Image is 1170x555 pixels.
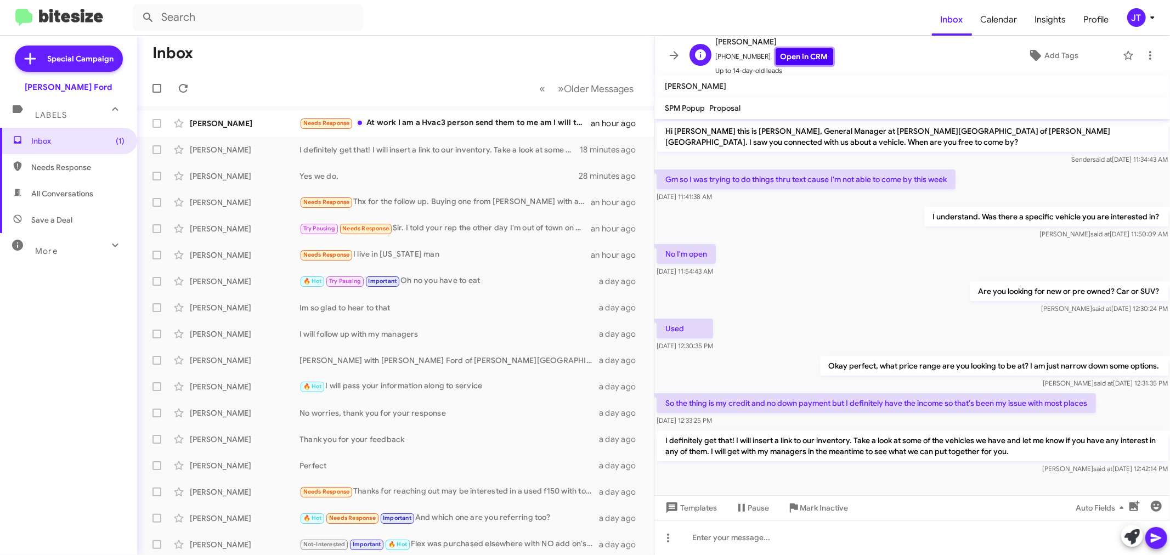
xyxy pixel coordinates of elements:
span: Proposal [710,103,741,113]
span: Important [369,277,397,285]
span: [DATE] 11:54:43 AM [657,267,713,275]
span: Needs Response [342,225,389,232]
span: Important [383,514,411,522]
div: [PERSON_NAME] [190,355,299,366]
div: Thank you for your feedback [299,434,599,445]
span: More [35,246,58,256]
span: Needs Response [303,251,350,258]
div: JT [1127,8,1146,27]
span: [PERSON_NAME] [DATE] 12:42:14 PM [1042,465,1168,473]
div: I definitely get that! I will insert a link to our inventory. Take a look at some of the vehicles... [299,144,580,155]
span: [DATE] 12:30:35 PM [657,342,713,350]
div: I will pass your information along to service [299,380,599,393]
button: Auto Fields [1067,498,1137,518]
p: Used [657,319,713,338]
span: Labels [35,110,67,120]
span: SPM Popup [665,103,705,113]
span: (1) [116,135,125,146]
div: I will follow up with my managers [299,329,599,339]
span: Auto Fields [1076,498,1128,518]
div: a day ago [599,355,645,366]
span: [PERSON_NAME] [DATE] 12:31:35 PM [1043,379,1168,387]
div: a day ago [599,513,645,524]
p: Okay perfect, what price range are you looking to be at? I am just narrow down some options. [819,356,1168,376]
div: an hour ago [591,118,645,129]
a: Inbox [932,4,972,36]
div: [PERSON_NAME] [190,223,299,234]
div: [PERSON_NAME] with [PERSON_NAME] Ford of [PERSON_NAME][GEOGRAPHIC_DATA] [299,355,599,366]
span: said at [1093,465,1112,473]
p: No I'm open [657,244,716,264]
span: Try Pausing [303,225,335,232]
span: Inbox [31,135,125,146]
button: Next [552,77,641,100]
div: [PERSON_NAME] [190,302,299,313]
span: Needs Response [31,162,125,173]
p: Are you looking for new or pre owned? Car or SUV? [969,281,1168,301]
span: [PERSON_NAME] [716,35,833,48]
span: Needs Response [303,488,350,495]
span: Not-Interested [303,541,346,548]
a: Special Campaign [15,46,123,72]
span: Needs Response [303,199,350,206]
div: a day ago [599,407,645,418]
span: « [540,82,546,95]
span: Important [353,541,381,548]
button: Templates [654,498,726,518]
div: a day ago [599,381,645,392]
span: Needs Response [303,120,350,127]
div: And which one are you referring too? [299,512,599,524]
div: an hour ago [591,223,645,234]
span: Save a Deal [31,214,72,225]
div: Perfect [299,460,599,471]
div: a day ago [599,329,645,339]
p: I understand. Was there a specific vehicle you are interested in? [924,207,1168,226]
span: Try Pausing [329,277,361,285]
span: said at [1094,379,1113,387]
span: Special Campaign [48,53,114,64]
button: Pause [726,498,778,518]
div: Oh no you have to eat [299,275,599,287]
span: » [558,82,564,95]
div: [PERSON_NAME] [190,197,299,208]
div: [PERSON_NAME] [190,434,299,445]
span: said at [1093,155,1112,163]
div: 28 minutes ago [579,171,645,182]
div: [PERSON_NAME] [190,513,299,524]
span: Add Tags [1044,46,1078,65]
div: Im so glad to hear to that [299,302,599,313]
span: Sender [DATE] 11:34:43 AM [1071,155,1168,163]
span: 🔥 Hot [388,541,407,548]
div: a day ago [599,302,645,313]
button: Add Tags [987,46,1117,65]
button: JT [1118,8,1158,27]
span: All Conversations [31,188,93,199]
div: [PERSON_NAME] [190,118,299,129]
span: Needs Response [329,514,376,522]
div: [PERSON_NAME] Ford [25,82,112,93]
span: 🔥 Hot [303,514,322,522]
p: I definitely get that! I will insert a link to our inventory. Take a look at some of the vehicles... [657,431,1168,461]
div: At work I am a Hvac3 person send them to me am I will take a look and they must be fords no other... [299,117,591,129]
span: [DATE] 12:33:25 PM [657,416,712,424]
button: Previous [533,77,552,100]
div: [PERSON_NAME] [190,539,299,550]
div: Flex was purchased elsewhere with NO add on's at less than your price. Thanks for that racist att... [299,538,599,551]
a: Profile [1075,4,1118,36]
span: Calendar [972,4,1026,36]
div: [PERSON_NAME] [190,250,299,260]
div: [PERSON_NAME] [190,486,299,497]
p: So the thing is my credit and no down payment but I definitely have the income so that's been my ... [657,393,1096,413]
span: [PERSON_NAME] [DATE] 11:50:09 AM [1039,230,1168,238]
p: Hi [PERSON_NAME] this is [PERSON_NAME], General Manager at [PERSON_NAME][GEOGRAPHIC_DATA] of [PER... [657,121,1168,152]
button: Mark Inactive [778,498,857,518]
span: [DATE] 11:41:38 AM [657,192,712,201]
span: Mark Inactive [800,498,849,518]
a: Insights [1026,4,1075,36]
div: a day ago [599,460,645,471]
div: I live in [US_STATE] man [299,248,591,261]
span: 🔥 Hot [303,383,322,390]
div: [PERSON_NAME] [190,329,299,339]
div: an hour ago [591,250,645,260]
